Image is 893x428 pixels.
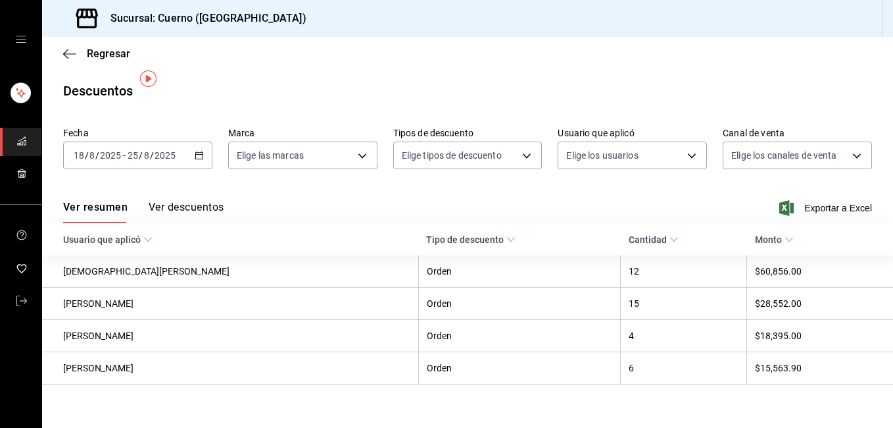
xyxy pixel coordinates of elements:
[747,320,893,352] th: $18,395.00
[99,150,122,161] input: ----
[63,201,128,223] button: Ver resumen
[621,288,747,320] th: 15
[42,255,418,288] th: [DEMOGRAPHIC_DATA][PERSON_NAME]
[237,149,304,162] span: Elige las marcas
[139,150,143,161] span: /
[782,200,872,216] button: Exportar a Excel
[100,11,306,26] h3: Sucursal: Cuerno ([GEOGRAPHIC_DATA])
[418,320,621,352] th: Orden
[402,149,502,162] span: Elige tipos de descuento
[127,150,139,161] input: --
[42,320,418,352] th: [PERSON_NAME]
[393,128,543,138] label: Tipos de descuento
[63,128,212,138] label: Fecha
[73,150,85,161] input: --
[63,201,224,223] div: navigation tabs
[87,47,130,60] span: Regresar
[418,352,621,385] th: Orden
[95,150,99,161] span: /
[89,150,95,161] input: --
[629,234,679,245] span: Cantidad
[85,150,89,161] span: /
[63,47,130,60] button: Regresar
[63,81,133,101] div: Descuentos
[418,288,621,320] th: Orden
[418,255,621,288] th: Orden
[731,149,836,162] span: Elige los canales de venta
[747,352,893,385] th: $15,563.90
[143,150,150,161] input: --
[621,255,747,288] th: 12
[621,352,747,385] th: 6
[154,150,176,161] input: ----
[228,128,377,138] label: Marca
[558,128,707,138] label: Usuario que aplicó
[150,150,154,161] span: /
[426,234,516,245] span: Tipo de descuento
[755,234,794,245] span: Monto
[566,149,638,162] span: Elige los usuarios
[149,201,224,223] button: Ver descuentos
[42,288,418,320] th: [PERSON_NAME]
[123,150,126,161] span: -
[621,320,747,352] th: 4
[723,128,872,138] label: Canal de venta
[42,352,418,385] th: [PERSON_NAME]
[747,255,893,288] th: $60,856.00
[140,70,157,87] img: Tooltip marker
[747,288,893,320] th: $28,552.00
[63,234,153,245] span: Usuario que aplicó
[16,34,26,45] button: open drawer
